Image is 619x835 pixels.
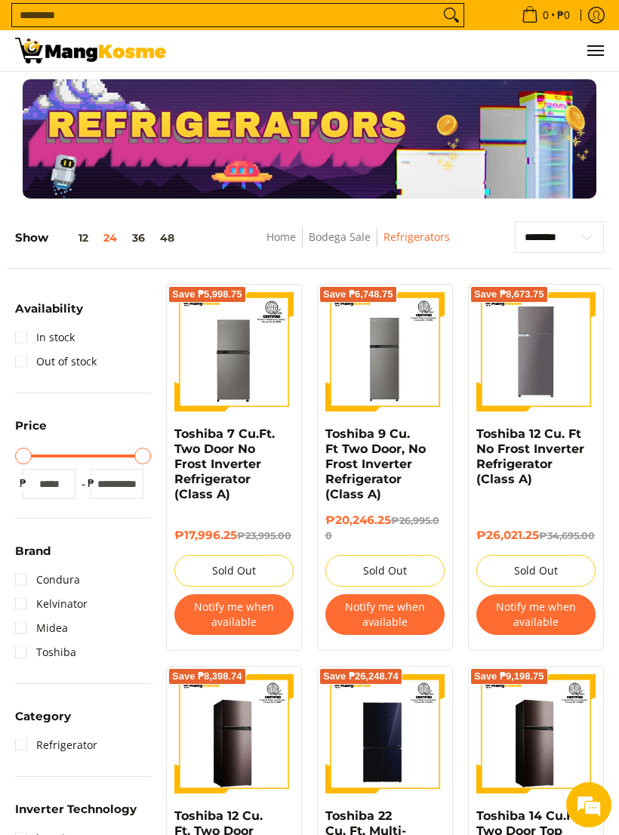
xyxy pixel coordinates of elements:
[125,232,152,244] button: 36
[224,228,492,262] nav: Breadcrumbs
[586,30,604,71] button: Menu
[15,803,137,815] span: Inverter Technology
[555,10,572,20] span: ₱0
[15,350,97,374] a: Out of stock
[15,325,75,350] a: In stock
[309,230,371,244] a: Bodega Sale
[476,555,596,587] button: Sold Out
[15,592,88,616] a: Kelvinator
[325,555,445,587] button: Sold Out
[266,230,296,244] a: Home
[172,672,242,681] span: Save ₱8,398.74
[474,672,544,681] span: Save ₱9,198.75
[323,290,393,299] span: Save ₱6,748.75
[15,733,97,757] a: Refrigerator
[15,545,51,568] summary: Open
[15,568,80,592] a: Condura
[174,427,275,501] a: Toshiba 7 Cu.Ft. Two Door No Frost Inverter Refrigerator (Class A)
[323,672,399,681] span: Save ₱26,248.74
[325,292,445,411] img: Toshiba 9 Cu. Ft Two Door, No Frost Inverter Refrigerator (Class A)
[15,710,71,733] summary: Open
[152,232,182,244] button: 48
[15,420,47,431] span: Price
[15,710,71,722] span: Category
[325,513,445,544] h6: ₱20,246.25
[83,476,98,491] span: ₱
[15,38,166,63] img: Bodega Sale Refrigerator l Mang Kosme: Home Appliances Warehouse Sale | Page 2
[96,232,125,244] button: 24
[539,530,595,541] del: ₱34,695.00
[383,230,450,244] a: Refrigerators
[15,303,83,325] summary: Open
[481,292,591,411] img: Toshiba 12 Cu. Ft No Frost Inverter Refrigerator (Class A)
[174,674,294,793] img: Toshiba 12 Cu. Ft. Two Door Refrigerator (Class A)
[15,476,30,491] span: ₱
[174,594,294,635] button: Notify me when available
[174,555,294,587] button: Sold Out
[174,528,294,544] h6: ₱17,996.25
[476,427,584,486] a: Toshiba 12 Cu. Ft No Frost Inverter Refrigerator (Class A)
[15,545,51,556] span: Brand
[517,7,574,23] span: •
[15,303,83,314] span: Availability
[325,427,426,501] a: Toshiba 9 Cu. Ft Two Door, No Frost Inverter Refrigerator (Class A)
[325,674,445,793] img: Toshiba 22 Cu. Ft. Multi-Door Inverter Refrigerator, Black Glass (Class A)
[476,674,596,793] img: Toshiba 14 Cu.Ft. Two Door Top Mount Freezer, No Frost Inverter Refrigerator (Class A)
[325,515,439,541] del: ₱26,995.00
[15,640,76,664] a: Toshiba
[181,30,604,71] nav: Main Menu
[476,528,596,544] h6: ₱26,021.25
[325,594,445,635] button: Notify me when available
[172,290,242,299] span: Save ₱5,998.75
[15,231,182,245] h5: Show
[15,420,47,442] summary: Open
[540,10,551,20] span: 0
[15,616,68,640] a: Midea
[181,30,604,71] ul: Customer Navigation
[174,292,294,411] img: Toshiba 7 Cu.Ft. Two Door No Frost Inverter Refrigerator (Class A)
[237,530,291,541] del: ₱23,995.00
[474,290,544,299] span: Save ₱8,673.75
[15,803,137,826] summary: Open
[48,232,96,244] button: 12
[439,4,463,26] button: Search
[476,594,596,635] button: Notify me when available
